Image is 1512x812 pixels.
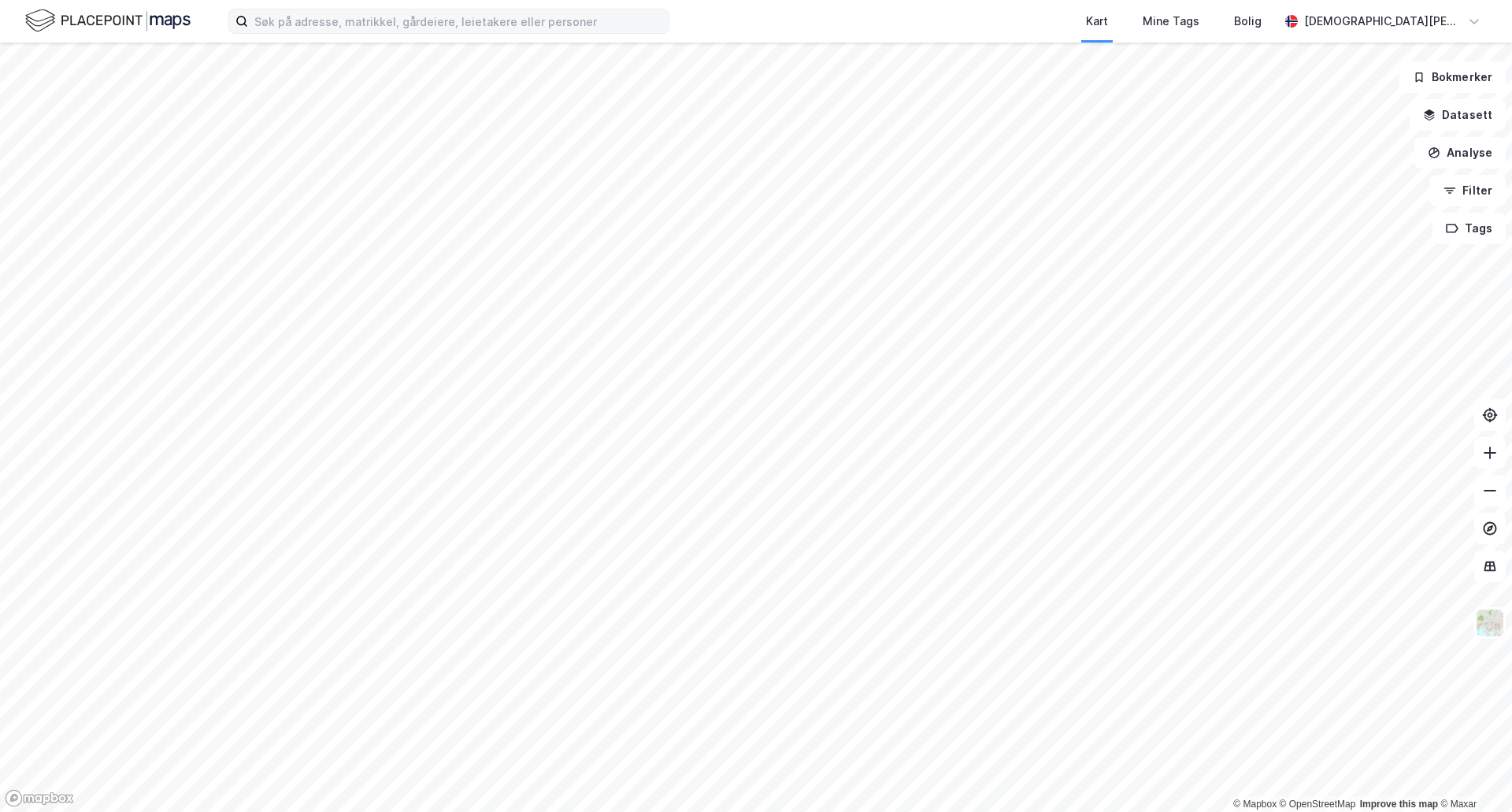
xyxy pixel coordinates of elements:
[1410,99,1506,131] button: Datasett
[1433,736,1512,812] iframe: Chat Widget
[1086,12,1108,31] div: Kart
[1430,175,1506,206] button: Filter
[1432,213,1506,244] button: Tags
[1360,799,1438,810] a: Improve this map
[1433,736,1512,812] div: Kontrollprogram for chat
[1304,12,1462,31] div: [DEMOGRAPHIC_DATA][PERSON_NAME]
[1233,799,1277,810] a: Mapbox
[25,7,191,35] img: logo.f888ab2527a4732fd821a326f86c7f29.svg
[1280,799,1356,810] a: OpenStreetMap
[1234,12,1262,31] div: Bolig
[5,789,74,807] a: Mapbox homepage
[1399,61,1506,93] button: Bokmerker
[1414,137,1506,169] button: Analyse
[1143,12,1199,31] div: Mine Tags
[1475,608,1505,638] img: Z
[248,9,669,33] input: Søk på adresse, matrikkel, gårdeiere, leietakere eller personer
